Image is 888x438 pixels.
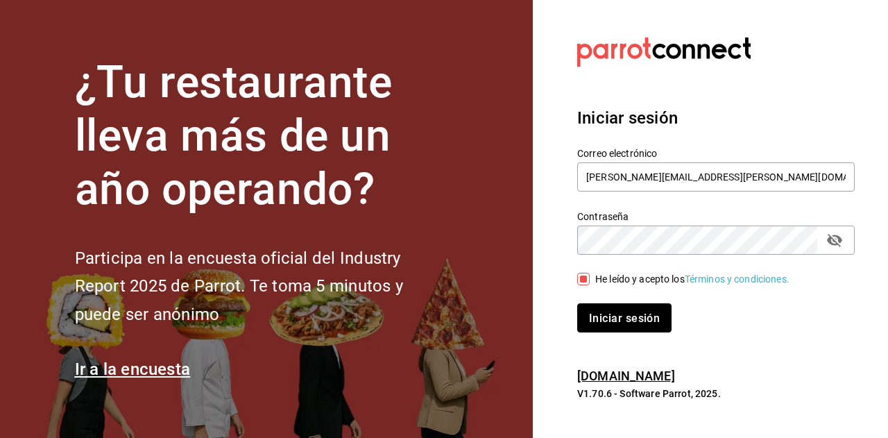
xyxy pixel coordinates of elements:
[577,162,855,192] input: Ingresa tu correo electrónico
[589,311,660,324] font: Iniciar sesión
[595,273,685,285] font: He leído y acepto los
[75,360,191,379] a: Ir a la encuesta
[577,369,675,383] a: [DOMAIN_NAME]
[577,303,672,332] button: Iniciar sesión
[577,108,678,128] font: Iniciar sesión
[577,148,657,159] font: Correo electrónico
[577,388,721,399] font: V1.70.6 - Software Parrot, 2025.
[685,273,789,285] a: Términos y condiciones.
[75,249,403,325] font: Participa en la encuesta oficial del Industry Report 2025 de Parrot. Te toma 5 minutos y puede se...
[823,228,846,252] button: campo de contraseña
[75,56,393,215] font: ¿Tu restaurante lleva más de un año operando?
[577,211,629,222] font: Contraseña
